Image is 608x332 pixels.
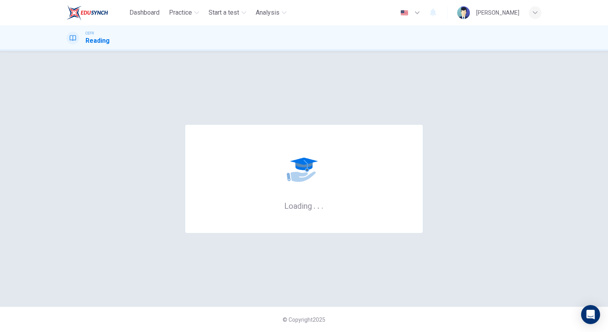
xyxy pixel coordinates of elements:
span: Practice [169,8,192,17]
span: © Copyright 2025 [283,317,325,323]
button: Practice [166,6,202,20]
h6: . [317,198,320,212]
h6: . [321,198,324,212]
div: [PERSON_NAME] [476,8,519,17]
h1: Reading [85,36,110,46]
img: EduSynch logo [66,5,108,21]
h6: Loading [284,200,324,211]
span: Analysis [256,8,279,17]
h6: . [313,198,316,212]
a: EduSynch logo [66,5,126,21]
div: Open Intercom Messenger [581,305,600,324]
button: Start a test [205,6,249,20]
span: CEFR [85,31,94,36]
span: Start a test [209,8,239,17]
img: en [399,10,409,16]
button: Dashboard [126,6,163,20]
button: Analysis [253,6,290,20]
span: Dashboard [129,8,160,17]
img: Profile picture [457,6,470,19]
